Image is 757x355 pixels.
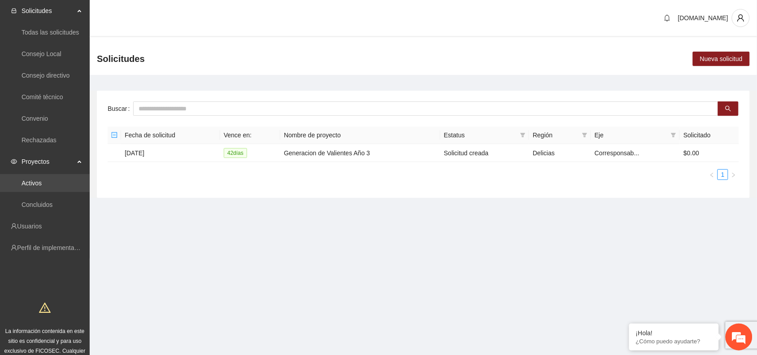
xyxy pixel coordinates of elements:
[520,132,526,138] span: filter
[4,245,171,276] textarea: Escriba su mensaje y pulse “Intro”
[582,132,587,138] span: filter
[121,144,220,162] td: [DATE]
[725,105,731,113] span: search
[280,144,440,162] td: Generacion de Valientes Año 3
[728,169,739,180] button: right
[636,338,712,345] p: ¿Cómo puedo ayudarte?
[97,52,145,66] span: Solicitudes
[440,144,529,162] td: Solicitud creada
[22,180,42,187] a: Activos
[22,29,79,36] a: Todas las solicitudes
[580,128,589,142] span: filter
[731,172,736,178] span: right
[22,136,57,144] a: Rechazadas
[660,11,674,25] button: bell
[108,101,133,116] label: Buscar
[224,148,247,158] span: 42 día s
[22,153,74,171] span: Proyectos
[693,52,750,66] button: Nueva solicitud
[533,130,579,140] span: Región
[669,128,678,142] span: filter
[52,120,124,210] span: Estamos en línea.
[11,8,17,14] span: inbox
[22,72,70,79] a: Consejo directivo
[280,127,440,144] th: Nombre de proyecto
[529,144,591,162] td: Delicias
[718,170,728,180] a: 1
[22,50,61,57] a: Consejo Local
[732,9,750,27] button: user
[707,169,718,180] button: left
[709,172,715,178] span: left
[678,14,728,22] span: [DOMAIN_NAME]
[595,130,667,140] span: Eje
[22,115,48,122] a: Convenio
[718,101,739,116] button: search
[17,244,87,251] a: Perfil de implementadora
[728,169,739,180] li: Next Page
[11,158,17,165] span: eye
[17,223,42,230] a: Usuarios
[718,169,728,180] li: 1
[111,132,117,138] span: minus-square
[636,329,712,337] div: ¡Hola!
[700,54,743,64] span: Nueva solicitud
[22,2,74,20] span: Solicitudes
[39,302,51,314] span: warning
[661,14,674,22] span: bell
[47,46,151,57] div: Chatee con nosotros ahora
[680,144,739,162] td: $0.00
[595,149,640,157] span: Corresponsab...
[147,4,169,26] div: Minimizar ventana de chat en vivo
[220,127,280,144] th: Vence en:
[680,127,739,144] th: Solicitado
[518,128,527,142] span: filter
[671,132,676,138] span: filter
[121,127,220,144] th: Fecha de solicitud
[22,93,63,101] a: Comité técnico
[707,169,718,180] li: Previous Page
[444,130,517,140] span: Estatus
[732,14,749,22] span: user
[22,201,52,208] a: Concluidos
